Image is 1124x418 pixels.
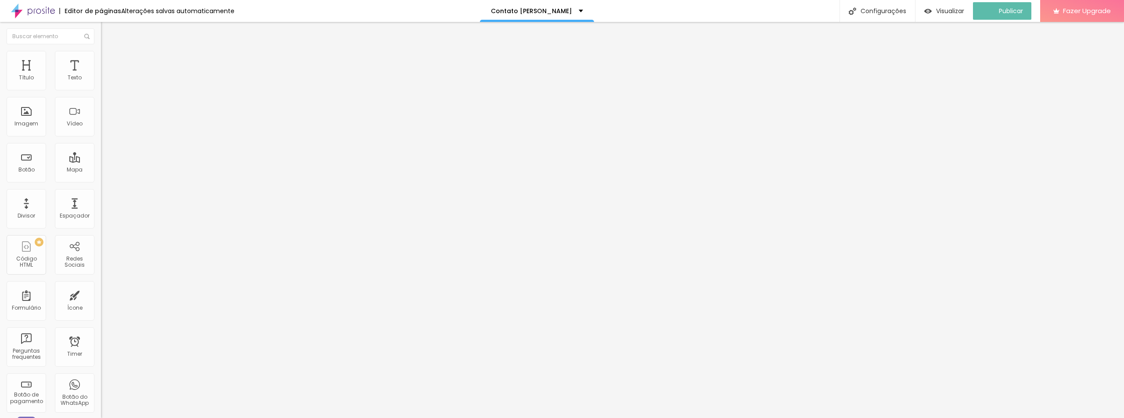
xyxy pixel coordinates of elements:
[67,305,83,311] div: Ícone
[67,121,83,127] div: Vídeo
[7,29,94,44] input: Buscar elemento
[19,75,34,81] div: Título
[18,213,35,219] div: Divisor
[9,348,43,361] div: Perguntas frequentes
[67,167,83,173] div: Mapa
[84,34,90,39] img: Icone
[67,351,82,357] div: Timer
[57,394,92,407] div: Botão do WhatsApp
[999,7,1023,14] span: Publicar
[68,75,82,81] div: Texto
[936,7,964,14] span: Visualizar
[14,121,38,127] div: Imagem
[849,7,856,15] img: Icone
[973,2,1031,20] button: Publicar
[59,8,121,14] div: Editor de páginas
[1063,7,1111,14] span: Fazer Upgrade
[57,256,92,268] div: Redes Sociais
[18,167,35,173] div: Botão
[101,22,1124,418] iframe: Editor
[121,8,234,14] div: Alterações salvas automaticamente
[60,213,90,219] div: Espaçador
[12,305,41,311] div: Formulário
[915,2,973,20] button: Visualizar
[491,8,572,14] p: Contato [PERSON_NAME]
[924,7,932,15] img: view-1.svg
[9,256,43,268] div: Código HTML
[9,392,43,404] div: Botão de pagamento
